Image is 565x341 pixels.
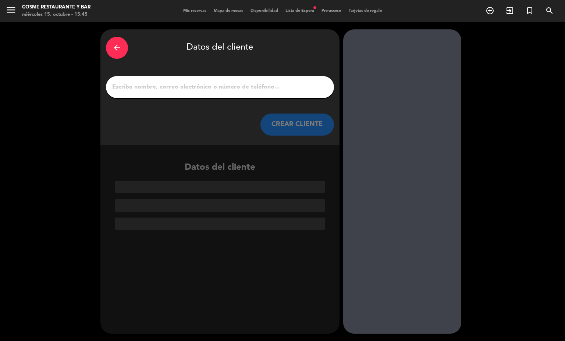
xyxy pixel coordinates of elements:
div: Cosme Restaurante y Bar [22,4,90,11]
span: Tarjetas de regalo [345,9,386,13]
button: CREAR CLIENTE [260,114,334,136]
span: Disponibilidad [247,9,282,13]
i: search [545,6,554,15]
div: Datos del cliente [106,35,334,61]
input: Escriba nombre, correo electrónico o número de teléfono... [111,82,328,92]
button: menu [6,4,17,18]
span: Pre-acceso [318,9,345,13]
span: Mapa de mesas [210,9,247,13]
i: add_circle_outline [486,6,494,15]
i: turned_in_not [525,6,534,15]
div: Datos del cliente [100,161,340,230]
span: Lista de Espera [282,9,318,13]
span: fiber_manual_record [313,6,317,10]
span: Mis reservas [180,9,210,13]
div: miércoles 15. octubre - 15:45 [22,11,90,18]
i: menu [6,4,17,15]
i: arrow_back [113,43,121,52]
i: exit_to_app [505,6,514,15]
